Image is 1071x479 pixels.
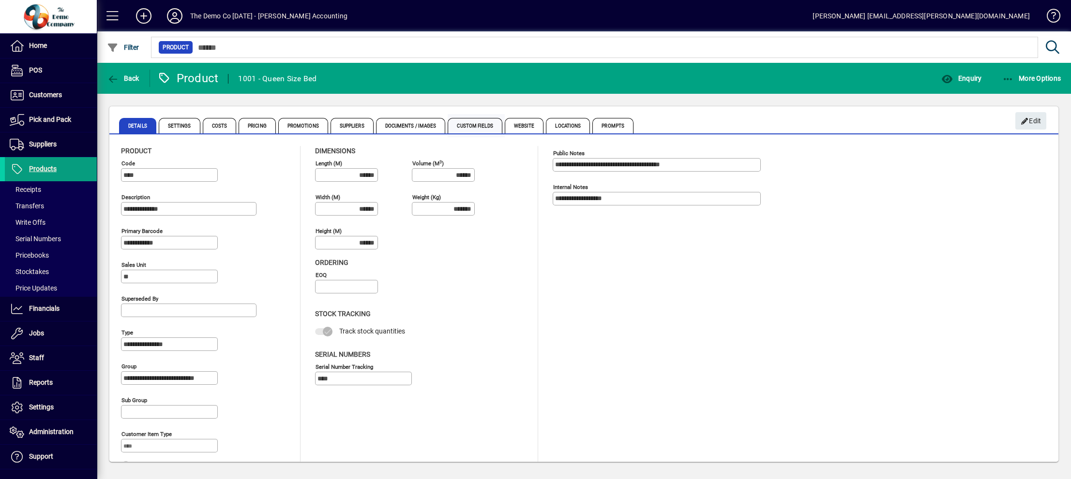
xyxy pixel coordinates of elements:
span: Product [163,43,189,52]
span: Track stock quantities [339,327,405,335]
a: Write Offs [5,214,97,231]
mat-label: Group [121,363,136,370]
span: Administration [29,428,74,435]
div: [PERSON_NAME] [EMAIL_ADDRESS][PERSON_NAME][DOMAIN_NAME] [813,8,1030,24]
mat-label: Public Notes [553,150,585,157]
mat-label: Superseded by [121,295,158,302]
a: POS [5,58,97,83]
a: Price Updates [5,280,97,296]
span: Dimensions [315,147,355,155]
div: 1001 - Queen Size Bed [238,71,317,87]
span: Products [29,165,57,173]
span: Costs [203,118,237,133]
button: Back [105,70,142,87]
mat-label: Length (m) [316,160,342,167]
a: Jobs [5,321,97,346]
mat-label: Primary barcode [121,228,163,234]
span: Customers [29,91,62,99]
span: Transfers [10,202,44,210]
span: More Options [1002,74,1061,82]
a: Serial Numbers [5,231,97,247]
span: Receipts [10,186,41,193]
mat-label: Sub group [121,397,147,404]
span: Financials [29,305,60,312]
span: Jobs [29,329,44,337]
span: Settings [29,403,54,411]
span: Stock Tracking [315,310,371,318]
a: Transfers [5,198,97,214]
span: Price Updates [10,284,57,292]
span: Edit [1021,113,1041,129]
a: Customers [5,83,97,107]
mat-label: EOQ [316,272,327,278]
mat-label: Internal Notes [553,184,588,190]
a: Receipts [5,181,97,198]
span: Website [505,118,544,133]
span: Promotions [278,118,328,133]
a: Reports [5,371,97,395]
span: Home [29,42,47,49]
span: Filter [107,44,139,51]
sup: 3 [439,159,442,164]
div: Product [157,71,219,86]
a: Support [5,445,97,469]
span: Back [107,74,139,82]
button: Enquiry [939,70,984,87]
button: Profile [159,7,190,25]
a: Home [5,34,97,58]
button: Edit [1015,112,1046,130]
mat-label: Serial Number tracking [316,363,373,370]
span: Details [119,118,156,133]
span: Product [121,147,151,155]
a: Knowledge Base [1040,2,1059,33]
a: Suppliers [5,132,97,157]
a: Financials [5,297,97,321]
a: Pick and Pack [5,108,97,132]
mat-label: Volume (m ) [412,160,444,167]
app-page-header-button: Back [97,70,150,87]
span: Support [29,452,53,460]
mat-label: Code [121,160,135,167]
a: Staff [5,346,97,370]
mat-label: Height (m) [316,228,342,234]
a: Settings [5,395,97,420]
mat-label: Type [121,329,133,336]
button: Add [128,7,159,25]
span: Custom Fields [448,118,502,133]
mat-label: Customer Item Type [121,431,172,437]
span: Pricebooks [10,251,49,259]
button: More Options [1000,70,1064,87]
span: Enquiry [941,74,981,82]
span: Serial Numbers [315,350,370,358]
span: POS [29,66,42,74]
span: Pricing [239,118,276,133]
span: Pick and Pack [29,116,71,123]
mat-label: Weight (Kg) [412,194,441,201]
a: Administration [5,420,97,444]
span: Suppliers [29,140,57,148]
a: Stocktakes [5,263,97,280]
span: Settings [159,118,200,133]
span: Reports [29,378,53,386]
mat-label: Width (m) [316,194,340,201]
button: Filter [105,39,142,56]
a: Pricebooks [5,247,97,263]
mat-label: Sales unit [121,261,146,268]
span: Prompts [592,118,634,133]
span: Staff [29,354,44,362]
div: The Demo Co [DATE] - [PERSON_NAME] Accounting [190,8,347,24]
span: Locations [546,118,590,133]
span: Ordering [315,259,348,266]
span: Suppliers [331,118,374,133]
span: Serial Numbers [10,235,61,243]
span: Documents / Images [376,118,446,133]
span: Write Offs [10,218,45,226]
span: Stocktakes [10,268,49,276]
mat-label: Description [121,194,150,201]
